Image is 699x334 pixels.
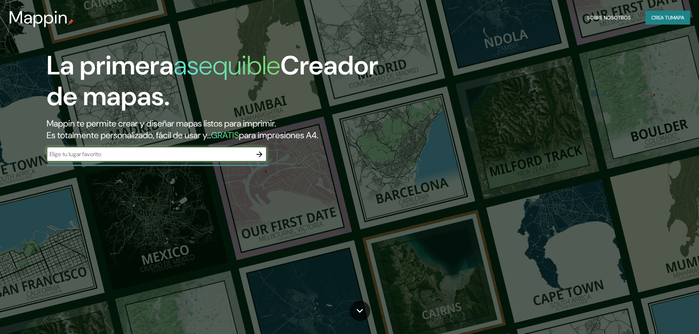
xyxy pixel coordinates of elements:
[645,11,690,25] button: Crea tumapa
[634,305,691,326] iframe: Help widget launcher
[587,14,631,21] font: Sobre nosotros
[68,19,74,25] img: pin de mapeo
[47,48,378,113] font: Creador de mapas.
[671,14,684,21] font: mapa
[174,48,280,82] font: asequible
[47,48,174,82] font: La primera
[584,11,634,25] button: Sobre nosotros
[239,129,318,141] font: para impresiones A4.
[47,129,211,141] font: Es totalmente personalizado, fácil de usar y...
[211,129,239,141] font: GRATIS
[651,14,671,21] font: Crea tu
[9,6,68,29] font: Mappin
[47,150,252,158] input: Elige tu lugar favorito
[47,118,276,129] font: Mappin te permite crear y diseñar mapas listos para imprimir.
